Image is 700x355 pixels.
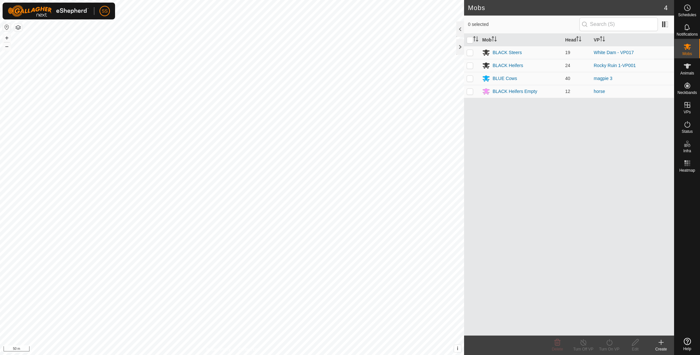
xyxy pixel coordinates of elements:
[8,5,89,17] img: Gallagher Logo
[682,130,693,133] span: Status
[594,63,636,68] a: Rocky Ruin 1-VP001
[677,91,697,95] span: Neckbands
[591,34,674,46] th: VP
[622,346,648,352] div: Edit
[493,75,517,82] div: BLUE Cows
[3,34,11,42] button: +
[680,71,694,75] span: Animals
[579,17,658,31] input: Search (S)
[473,37,478,42] p-sorticon: Activate to sort
[3,42,11,50] button: –
[493,62,523,69] div: BLACK Heifers
[14,24,22,31] button: Map Layers
[674,335,700,353] a: Help
[206,347,231,352] a: Privacy Policy
[682,52,692,56] span: Mobs
[493,49,522,56] div: BLACK Steers
[468,21,579,28] span: 0 selected
[600,37,605,42] p-sorticon: Activate to sort
[454,345,461,352] button: i
[664,3,668,13] span: 4
[594,50,634,55] a: White Dam - VP017
[552,347,563,351] span: Delete
[563,34,591,46] th: Head
[565,63,570,68] span: 24
[239,347,258,352] a: Contact Us
[565,76,570,81] span: 40
[565,89,570,94] span: 12
[594,76,612,81] a: magpie 3
[102,8,108,15] span: SS
[677,32,698,36] span: Notifications
[457,346,458,351] span: i
[678,13,696,17] span: Schedules
[648,346,674,352] div: Create
[679,168,695,172] span: Heatmap
[3,23,11,31] button: Reset Map
[565,50,570,55] span: 19
[492,37,497,42] p-sorticon: Activate to sort
[683,149,691,153] span: Infra
[468,4,664,12] h2: Mobs
[570,346,596,352] div: Turn Off VP
[596,346,622,352] div: Turn On VP
[683,110,691,114] span: VPs
[493,88,537,95] div: BLACK Heifers Empty
[594,89,605,94] a: horse
[683,347,691,351] span: Help
[576,37,581,42] p-sorticon: Activate to sort
[480,34,563,46] th: Mob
